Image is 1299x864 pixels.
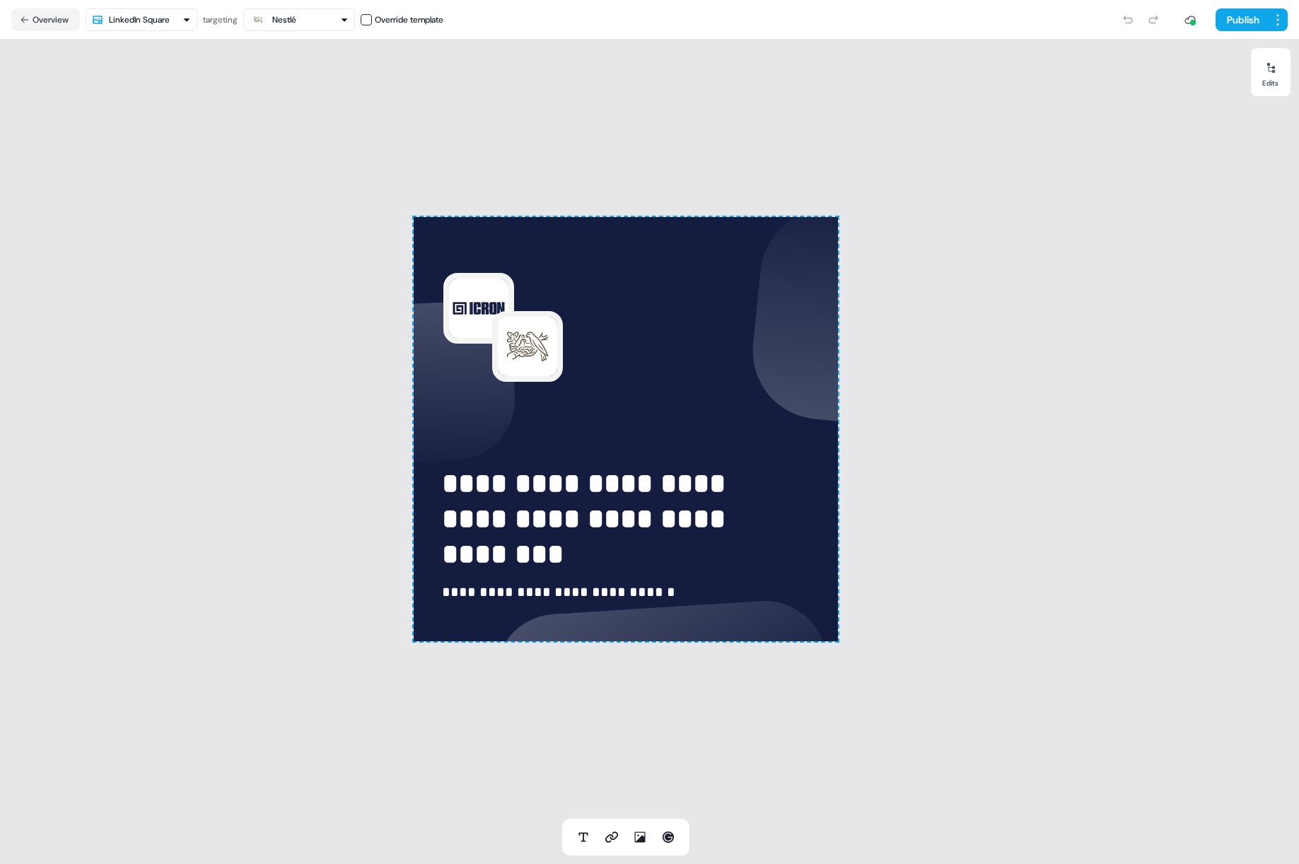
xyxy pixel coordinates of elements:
[1251,57,1291,88] button: Edits
[375,13,443,27] div: Override template
[243,8,355,31] button: Nestlé
[203,13,238,27] div: targeting
[1216,8,1268,31] button: Publish
[11,8,80,31] button: Overview
[272,13,296,27] div: Nestlé
[109,13,170,27] div: LinkedIn Square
